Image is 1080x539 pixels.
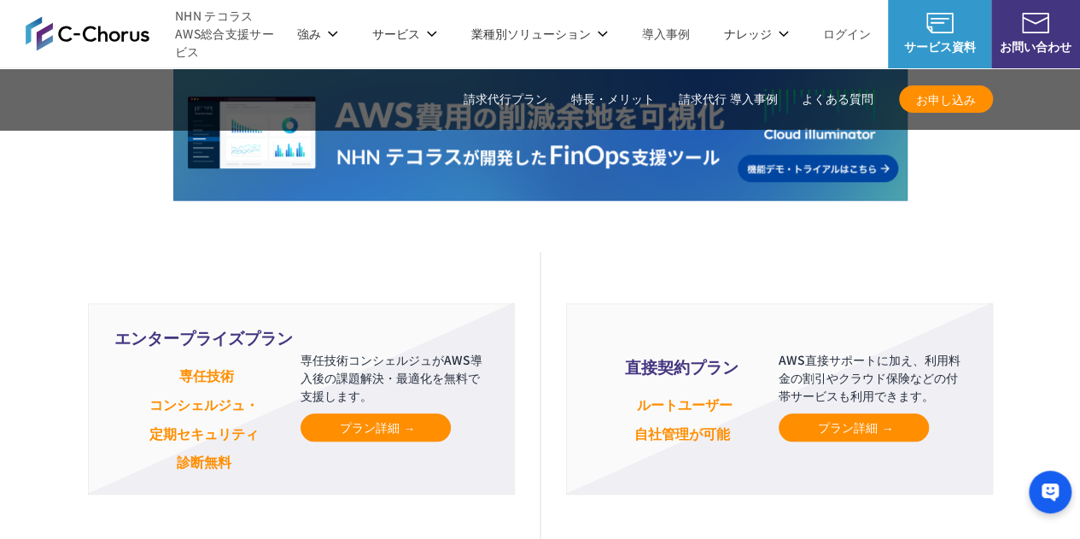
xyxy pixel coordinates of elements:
[888,38,991,56] span: サービス資料
[26,16,149,51] img: AWS総合支援サービス C-Chorus
[297,25,338,43] p: 強み
[899,91,993,108] span: お申し込み
[301,351,488,405] p: 専任技術コンシェルジュがAWS導入後の課題解決・最適化を無料で支援します。
[471,25,608,43] p: 業種別ソリューション
[802,91,873,108] a: よくある質問
[899,85,993,113] a: お申し込み
[779,413,929,442] a: プラン詳細
[642,25,690,43] a: 導入事例
[340,419,412,436] span: プラン詳細
[926,13,954,33] img: AWS総合支援サービス C-Chorus サービス資料
[372,25,437,43] p: サービス
[26,7,280,61] a: AWS総合支援サービス C-Chorus NHN テコラスAWS総合支援サービス
[818,419,890,436] span: プラン詳細
[175,7,280,61] span: NHN テコラス AWS総合支援サービス
[634,394,733,443] small: ルートユーザー 自社管理が可能
[593,354,772,379] span: 直接契約プラン
[114,325,294,350] span: エンタープライズプラン
[464,91,547,108] a: 請求代行プラン
[779,351,966,405] p: AWS直接サポートに加え、利用料金の割引やクラウド保険などの付帯サービスも利用できます。
[173,64,908,201] img: 正しいクラウド財務管理でAWS費用の大幅削減を NHN テコラスが開発したFinOps支援ツール Cloud Illuminator
[679,91,778,108] a: 請求代行 導入事例
[724,25,789,43] p: ナレッジ
[991,38,1080,56] span: お問い合わせ
[301,413,451,442] a: プラン詳細
[823,25,871,43] a: ログイン
[1022,13,1049,33] img: お問い合わせ
[149,365,259,472] small: 専任技術 コンシェルジュ・ 定期セキュリティ 診断無料
[571,91,655,108] a: 特長・メリット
